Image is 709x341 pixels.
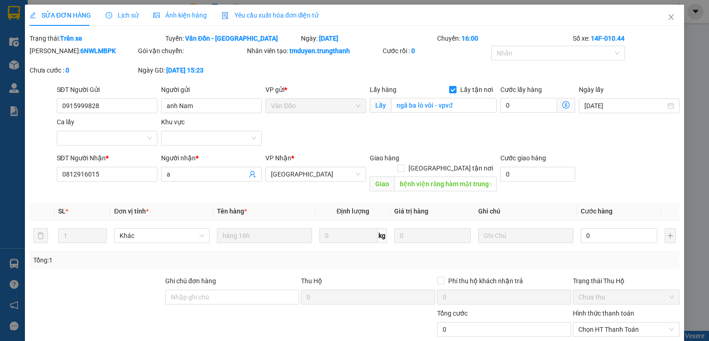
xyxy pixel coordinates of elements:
button: plus [665,228,676,243]
span: Lấy hàng [370,86,397,93]
input: Cước giao hàng [500,167,575,182]
span: Chưa thu [578,290,674,304]
span: Tổng cước [437,310,468,317]
label: Cước giao hàng [500,154,546,162]
div: Cước rồi : [383,46,489,56]
span: Giao hàng [370,154,399,162]
span: Hà Nội [271,167,361,181]
span: Lấy [370,98,391,113]
input: Ngày lấy [584,101,666,111]
div: VP gửi [265,85,366,95]
div: [PERSON_NAME]: [30,46,136,56]
b: [DATE] [319,35,338,42]
b: Trên xe [60,35,82,42]
button: Close [658,5,684,30]
span: SL [58,207,66,215]
span: Chọn HT Thanh Toán [578,323,674,336]
b: 14F-010.44 [591,35,625,42]
span: [GEOGRAPHIC_DATA] tận nơi [405,163,497,173]
span: user-add [249,170,256,178]
label: Ghi chú đơn hàng [165,277,216,285]
span: Lấy tận nơi [457,85,497,95]
div: Trạng thái: [29,33,164,43]
span: VP Nhận [265,154,291,162]
div: Tuyến: [164,33,300,43]
input: Ghi chú đơn hàng [165,290,299,304]
label: Hình thức thanh toán [573,310,634,317]
input: Ghi Chú [478,228,573,243]
b: 6NWLMBPK [80,47,116,55]
input: Cước lấy hàng [500,98,557,113]
span: Khác [120,229,204,243]
span: Định lượng [336,207,369,215]
input: Lấy tận nơi [391,98,497,113]
span: close [667,13,675,21]
input: Dọc đường [394,177,497,191]
label: Ca lấy [57,118,74,126]
label: Ngày lấy [579,86,604,93]
span: Tên hàng [217,207,247,215]
div: Nhân viên tạo: [247,46,381,56]
div: SĐT Người Nhận [57,153,157,163]
span: Phí thu hộ khách nhận trả [445,276,527,286]
div: SĐT Người Gửi [57,85,157,95]
span: Lịch sử [106,12,138,19]
span: Đơn vị tính [114,207,149,215]
input: VD: Bàn, Ghế [217,228,312,243]
b: [DATE] 15:23 [166,67,204,74]
div: Ngày: [300,33,436,43]
b: Vân Đồn - [GEOGRAPHIC_DATA] [185,35,278,42]
span: Cước hàng [581,207,613,215]
span: picture [153,12,160,18]
span: edit [30,12,36,18]
div: Chưa cước : [30,65,136,75]
span: Vân Đồn [271,99,361,113]
b: 0 [411,47,415,55]
b: tmduyen.trungthanh [289,47,350,55]
span: dollar-circle [562,101,570,109]
label: Cước lấy hàng [500,86,542,93]
b: 0 [66,67,69,74]
div: Gói vận chuyển: [138,46,245,56]
b: 16:00 [462,35,478,42]
div: Trạng thái Thu Hộ [573,276,679,286]
span: Ảnh kiện hàng [153,12,207,19]
div: Người gửi [161,85,262,95]
span: kg [378,228,387,243]
span: Giá trị hàng [394,207,428,215]
div: Tổng: 1 [33,255,274,265]
div: Khu vực [161,117,262,127]
button: delete [33,228,48,243]
input: 0 [394,228,471,243]
div: Số xe: [572,33,680,43]
span: SỬA ĐƠN HÀNG [30,12,91,19]
span: Yêu cầu xuất hóa đơn điện tử [222,12,319,19]
span: Giao [370,177,394,191]
div: Chuyến: [436,33,572,43]
div: Người nhận [161,153,262,163]
span: clock-circle [106,12,112,18]
div: Ngày GD: [138,65,245,75]
span: Thu Hộ [301,277,322,285]
img: icon [222,12,229,19]
th: Ghi chú [475,202,577,220]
